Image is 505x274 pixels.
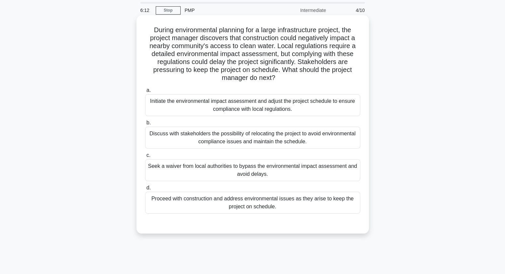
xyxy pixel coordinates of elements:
[146,120,151,125] span: b.
[144,26,361,82] h5: During environmental planning for a large infrastructure project, the project manager discovers t...
[145,192,360,214] div: Proceed with construction and address environmental issues as they arise to keep the project on s...
[136,4,156,17] div: 6:12
[272,4,330,17] div: Intermediate
[145,94,360,116] div: Initiate the environmental impact assessment and adjust the project schedule to ensure compliance...
[146,185,151,190] span: d.
[156,6,181,15] a: Stop
[330,4,369,17] div: 4/10
[145,127,360,149] div: Discuss with stakeholders the possibility of relocating the project to avoid environmental compli...
[146,87,151,93] span: a.
[146,152,150,158] span: c.
[145,159,360,181] div: Seek a waiver from local authorities to bypass the environmental impact assessment and avoid delays.
[181,4,272,17] div: PMP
